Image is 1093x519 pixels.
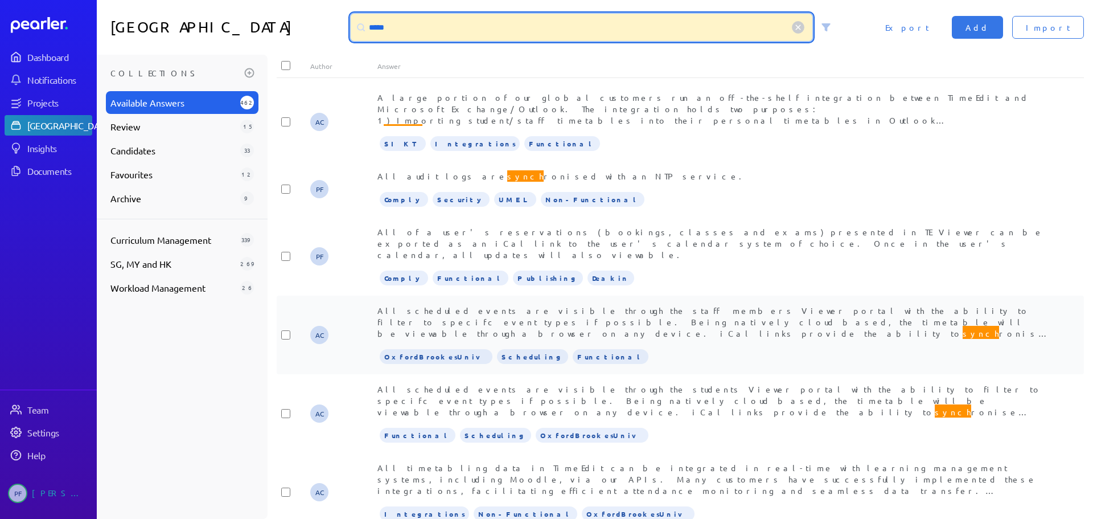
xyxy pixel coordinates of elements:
[27,142,91,154] div: Insights
[5,138,92,158] a: Insights
[240,233,254,247] div: 339
[110,257,236,271] span: SG, MY and HK
[110,14,346,41] h1: [GEOGRAPHIC_DATA]
[433,192,490,207] span: Security
[110,144,236,157] span: Candidates
[310,247,328,265] span: Patrick Flynn
[885,22,929,33] span: Export
[8,484,27,503] span: Patrick Flynn
[377,384,1042,428] span: All scheduled events are visible through the students Viewer portal with the ability to filter to...
[240,120,254,133] div: 15
[430,136,520,151] span: Integrations
[5,47,92,67] a: Dashboard
[541,192,644,207] span: Non-Functional
[872,16,943,39] button: Export
[110,120,236,133] span: Review
[240,281,254,295] div: 26
[310,404,328,423] span: Alicia Carmstrom
[965,22,989,33] span: Add
[963,326,999,341] span: synch
[27,97,91,108] div: Projects
[240,167,254,181] div: 12
[952,16,1003,39] button: Add
[380,428,455,443] span: Functional
[573,349,648,364] span: Functional
[110,96,236,109] span: Available Answers
[27,449,91,461] div: Help
[240,191,254,205] div: 9
[240,257,254,271] div: 269
[11,17,92,33] a: Dashboard
[513,271,583,285] span: Publishing
[310,62,377,71] div: Author
[5,161,92,181] a: Documents
[310,483,328,501] span: Alicia Carmstrom
[507,169,544,183] span: synch
[377,305,1049,350] span: All scheduled events are visible through the staff members Viewer portal with the ability to filt...
[384,124,422,139] span: Synch
[433,271,508,285] span: Functional
[380,192,428,207] span: Comply
[110,167,236,181] span: Favourites
[377,92,1042,205] span: A large portion of our global customers run an off-the-shelf integration between TimeEdit and Mic...
[380,136,426,151] span: SIKT
[240,144,254,157] div: 33
[310,326,328,344] span: Alicia Carmstrom
[110,191,236,205] span: Archive
[110,233,236,247] span: Curriculum Management
[380,271,428,285] span: Comply
[27,427,91,438] div: Settings
[32,484,89,503] div: [PERSON_NAME]
[310,113,328,131] span: Alicia Carmstrom
[377,169,749,183] span: All audit logs are ronised with an NTP service.
[1012,16,1084,39] button: Import
[524,136,600,151] span: Functional
[110,281,236,295] span: Workload Management
[5,445,92,465] a: Help
[380,349,492,364] span: OxfordBrookesUniv
[460,428,531,443] span: Scheduling
[377,62,1050,71] div: Answer
[377,227,1043,260] span: All of a user's reservations (bookings, classes and exams) presented in TE Viewer can be exported...
[27,74,91,85] div: Notifications
[27,120,112,131] div: [GEOGRAPHIC_DATA]
[1026,22,1070,33] span: Import
[27,51,91,63] div: Dashboard
[497,349,568,364] span: Scheduling
[27,404,91,415] div: Team
[5,399,92,420] a: Team
[587,271,634,285] span: Deakin
[5,479,92,508] a: PF[PERSON_NAME]
[240,96,254,109] div: 4621
[27,165,91,177] div: Documents
[536,428,648,443] span: OxfordBrookesUniv
[5,92,92,113] a: Projects
[494,192,536,207] span: UMEL
[5,115,92,136] a: [GEOGRAPHIC_DATA]
[5,422,92,443] a: Settings
[935,404,971,419] span: synch
[5,70,92,90] a: Notifications
[310,180,328,198] span: Patrick Flynn
[110,64,240,82] h3: Collections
